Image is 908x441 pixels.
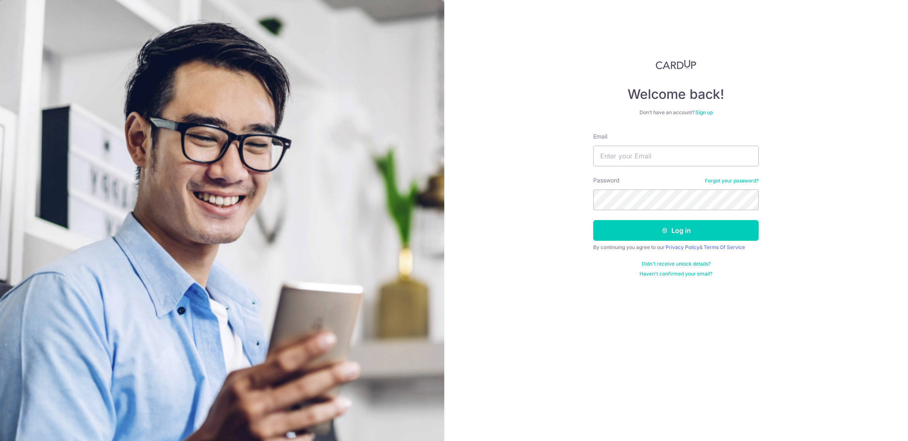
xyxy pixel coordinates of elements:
h4: Welcome back! [593,86,759,103]
a: Haven't confirmed your email? [640,271,712,277]
label: Email [593,132,607,141]
a: Terms Of Service [704,244,745,250]
a: Didn't receive unlock details? [642,261,711,267]
div: By continuing you agree to our & [593,244,759,251]
div: Don’t have an account? [593,109,759,116]
a: Forgot your password? [705,177,759,184]
label: Password [593,176,620,185]
a: Sign up [695,109,713,115]
button: Log in [593,220,759,241]
input: Enter your Email [593,146,759,166]
a: Privacy Policy [666,244,700,250]
img: CardUp Logo [656,60,696,70]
